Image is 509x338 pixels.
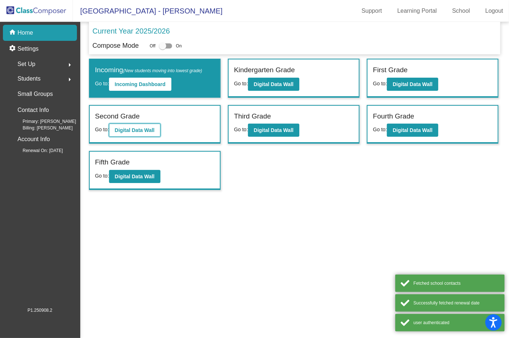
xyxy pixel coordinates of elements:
mat-icon: arrow_right [65,75,74,84]
b: Digital Data Wall [254,81,294,87]
label: Second Grade [95,111,140,122]
p: Current Year 2025/2026 [93,26,170,36]
b: Incoming Dashboard [115,81,166,87]
label: Third Grade [234,111,271,122]
button: Digital Data Wall [387,124,438,137]
b: Digital Data Wall [393,81,432,87]
p: Small Groups [18,89,53,99]
button: Digital Data Wall [387,78,438,91]
label: Fourth Grade [373,111,414,122]
button: Digital Data Wall [109,170,160,183]
a: Logout [479,5,509,17]
span: Go to: [373,81,387,86]
span: Set Up [18,59,35,69]
mat-icon: arrow_right [65,61,74,69]
span: Billing: [PERSON_NAME] [11,125,73,131]
span: [GEOGRAPHIC_DATA] - [PERSON_NAME] [73,5,222,17]
a: School [446,5,476,17]
button: Incoming Dashboard [109,78,171,91]
b: Digital Data Wall [254,127,294,133]
mat-icon: home [9,28,18,37]
p: Contact Info [18,105,49,115]
p: Account Info [18,134,50,144]
span: Primary: [PERSON_NAME] [11,118,76,125]
label: Fifth Grade [95,157,130,168]
label: Kindergarten Grade [234,65,295,75]
button: Digital Data Wall [248,78,299,91]
p: Home [18,28,33,37]
div: Fetched school contacts [413,280,499,287]
span: Students [18,74,40,84]
b: Digital Data Wall [393,127,432,133]
span: On [176,43,182,49]
mat-icon: settings [9,44,18,53]
span: Go to: [373,127,387,132]
label: Incoming [95,65,202,75]
span: Go to: [95,127,109,132]
a: Support [356,5,388,17]
b: Digital Data Wall [115,127,155,133]
span: Off [150,43,156,49]
p: Settings [18,44,39,53]
div: user authenticated [413,319,499,326]
span: (New students moving into lowest grade) [123,68,202,73]
span: Renewal On: [DATE] [11,147,63,154]
label: First Grade [373,65,408,75]
span: Go to: [95,81,109,86]
a: Learning Portal [392,5,443,17]
p: Compose Mode [93,41,139,51]
div: Successfully fetched renewal date [413,300,499,306]
span: Go to: [95,173,109,179]
b: Digital Data Wall [115,174,155,179]
button: Digital Data Wall [248,124,299,137]
span: Go to: [234,81,248,86]
span: Go to: [234,127,248,132]
button: Digital Data Wall [109,124,160,137]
